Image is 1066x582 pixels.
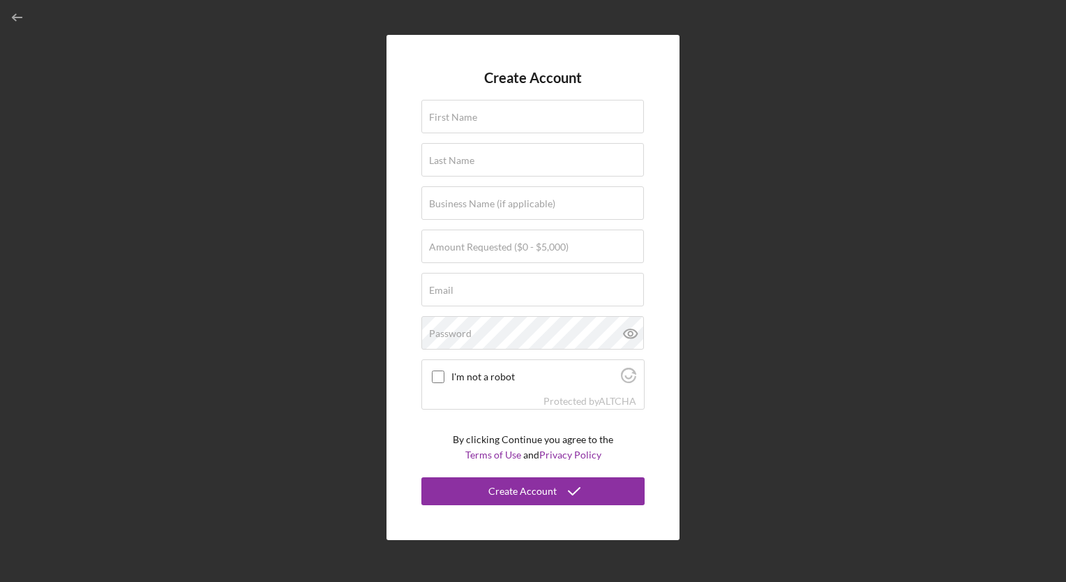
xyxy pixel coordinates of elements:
h4: Create Account [484,70,582,86]
button: Create Account [421,477,645,505]
label: Amount Requested ($0 - $5,000) [429,241,569,253]
a: Visit Altcha.org [621,373,636,385]
label: First Name [429,112,477,123]
label: Password [429,328,472,339]
div: Protected by [543,396,636,407]
label: Email [429,285,453,296]
label: Last Name [429,155,474,166]
label: I'm not a robot [451,371,617,382]
a: Visit Altcha.org [599,395,636,407]
label: Business Name (if applicable) [429,198,555,209]
div: Create Account [488,477,557,505]
a: Privacy Policy [539,449,601,461]
a: Terms of Use [465,449,521,461]
p: By clicking Continue you agree to the and [453,432,613,463]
